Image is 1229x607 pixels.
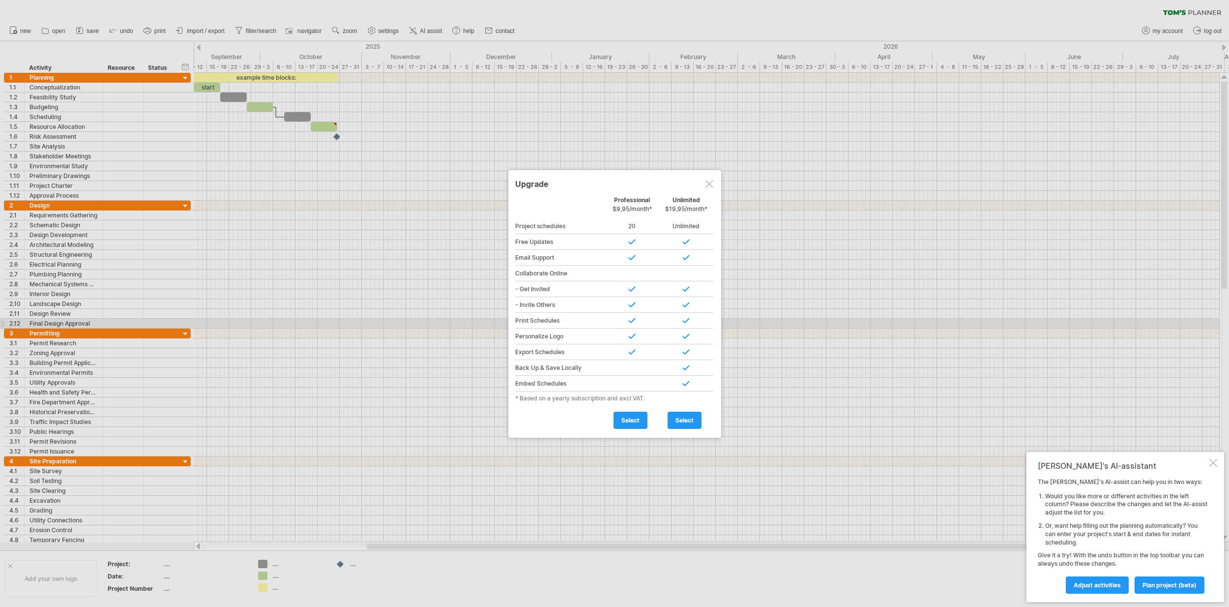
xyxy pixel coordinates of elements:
div: 20 [605,218,659,234]
a: plan project (beta) [1135,577,1204,594]
a: select [614,412,647,429]
li: Would you like more or different activities in the left column? Please describe the changes and l... [1045,492,1207,517]
div: Professional [605,196,659,217]
div: Upgrade [515,175,714,192]
div: - Invite Others [515,297,605,313]
span: select [675,417,694,424]
a: Adjust activities [1066,577,1129,594]
span: select [621,417,640,424]
div: [PERSON_NAME]'s AI-assistant [1038,461,1207,471]
div: - Get Invited [515,281,605,297]
div: The [PERSON_NAME]'s AI-assist can help you in two ways: Give it a try! With the undo button in th... [1038,478,1207,593]
div: Collaborate Online [515,266,605,281]
div: Back Up & Save Locally [515,360,605,376]
div: Unlimited [659,218,713,234]
div: Unlimited [659,196,713,217]
span: plan project (beta) [1142,581,1197,589]
li: Or, want help filling out the planning automatically? You can enter your project's start & end da... [1045,522,1207,546]
span: Adjust activities [1074,581,1121,589]
div: Print Schedules [515,313,605,329]
div: Export Schedules [515,344,605,360]
div: * Based on a yearly subscription and excl VAT. [515,395,714,402]
div: Personalize Logo [515,329,605,344]
div: Project schedules [515,218,605,234]
div: Free Updates [515,234,605,250]
span: $9,95/month* [613,205,652,212]
div: Embed Schedules [515,376,605,392]
a: select [668,412,702,429]
div: Email Support [515,250,605,266]
span: $19,95/month* [665,205,707,212]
